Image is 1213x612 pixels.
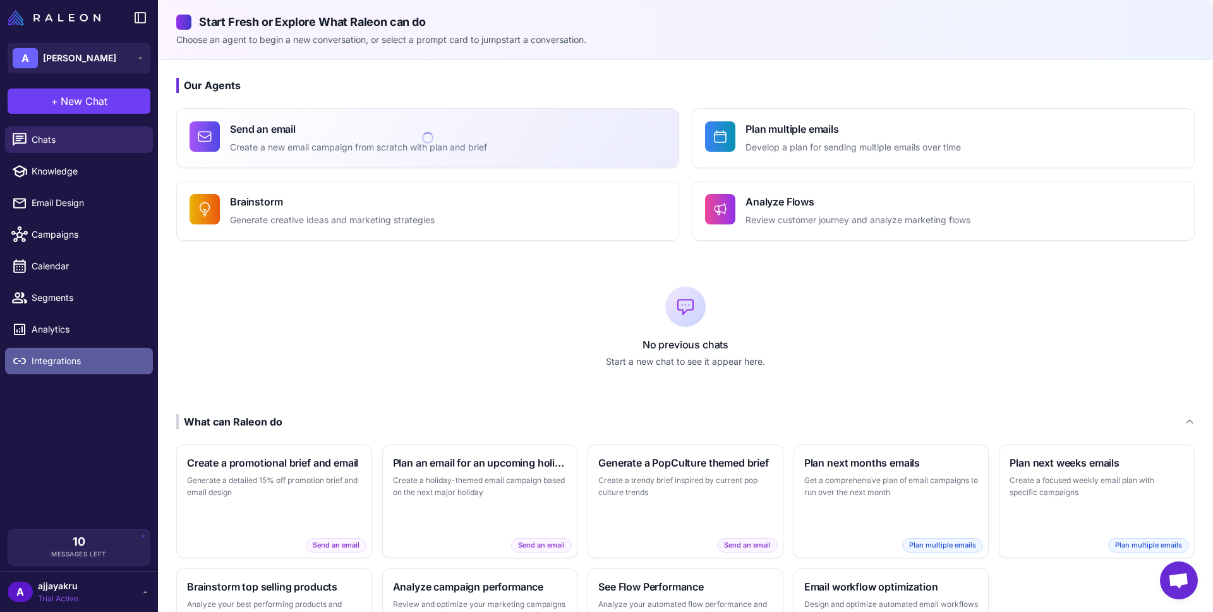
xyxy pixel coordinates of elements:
span: + [51,94,58,109]
button: Analyze FlowsReview customer journey and analyze marketing flows [692,181,1195,241]
p: Design and optimize automated email workflows [804,598,979,611]
h3: Generate a PopCulture themed brief [598,455,773,470]
button: +New Chat [8,89,150,114]
h4: Send an email [230,121,487,137]
a: Campaigns [5,221,153,248]
span: Integrations [32,354,143,368]
button: A[PERSON_NAME] [8,43,150,73]
div: A [13,48,38,68]
h3: See Flow Performance [598,579,773,594]
p: Create a trendy brief inspired by current pop culture trends [598,474,773,499]
h3: Analyze campaign performance [393,579,567,594]
button: Plan next weeks emailsCreate a focused weekly email plan with specific campaignsPlan multiple emails [999,444,1195,558]
span: Trial Active [38,593,78,604]
div: A [8,582,33,602]
span: Messages Left [51,549,107,559]
p: Review customer journey and analyze marketing flows [745,213,970,228]
a: Chats [5,126,153,153]
h3: Plan an email for an upcoming holiday [393,455,567,470]
span: Plan multiple emails [902,538,983,553]
h3: Create a promotional brief and email [187,455,361,470]
span: Chats [32,133,143,147]
a: Raleon Logo [8,10,106,25]
span: Campaigns [32,228,143,242]
span: Send an email [306,538,366,553]
p: Create a holiday-themed email campaign based on the next major holiday [393,474,567,499]
a: Calendar [5,253,153,279]
span: [PERSON_NAME] [43,51,116,65]
a: Analytics [5,316,153,343]
h4: Brainstorm [230,194,435,209]
h3: Plan next months emails [804,455,979,470]
p: Get a comprehensive plan of email campaigns to run over the next month [804,474,979,499]
button: Plan multiple emailsDevelop a plan for sending multiple emails over time [692,108,1195,168]
div: What can Raleon do [176,414,282,429]
p: Develop a plan for sending multiple emails over time [745,140,961,155]
span: Send an email [717,538,778,553]
h3: Our Agents [176,78,1195,93]
button: Generate a PopCulture themed briefCreate a trendy brief inspired by current pop culture trendsSen... [588,444,783,558]
p: Choose an agent to begin a new conversation, or select a prompt card to jumpstart a conversation. [176,33,1195,47]
button: Plan an email for an upcoming holidayCreate a holiday-themed email campaign based on the next maj... [382,444,578,558]
button: Send an emailCreate a new email campaign from scratch with plan and brief [176,108,679,168]
span: Segments [32,291,143,305]
span: Analytics [32,322,143,336]
span: Send an email [511,538,572,553]
span: 10 [73,536,85,548]
span: Calendar [32,259,143,273]
p: Create a focused weekly email plan with specific campaigns [1010,474,1184,499]
a: Segments [5,285,153,311]
img: Raleon Logo [8,10,100,25]
p: Create a new email campaign from scratch with plan and brief [230,140,487,155]
button: Create a promotional brief and emailGenerate a detailed 15% off promotion brief and email designS... [176,444,372,558]
p: No previous chats [176,337,1195,352]
span: New Chat [61,94,107,109]
span: Plan multiple emails [1108,538,1189,553]
p: Start a new chat to see it appear here. [176,355,1195,369]
h3: Email workflow optimization [804,579,979,594]
a: Email Design [5,190,153,216]
div: Open chat [1160,561,1198,599]
a: Integrations [5,348,153,374]
button: BrainstormGenerate creative ideas and marketing strategies [176,181,679,241]
span: Email Design [32,196,143,210]
h3: Brainstorm top selling products [187,579,361,594]
h2: Start Fresh or Explore What Raleon can do [176,13,1195,30]
h4: Analyze Flows [745,194,970,209]
h3: Plan next weeks emails [1010,455,1184,470]
p: Generate a detailed 15% off promotion brief and email design [187,474,361,499]
span: Knowledge [32,164,143,178]
button: Plan next months emailsGet a comprehensive plan of email campaigns to run over the next monthPlan... [794,444,989,558]
a: Knowledge [5,158,153,185]
span: ajjayakru [38,579,78,593]
p: Generate creative ideas and marketing strategies [230,213,435,228]
h4: Plan multiple emails [745,121,961,137]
